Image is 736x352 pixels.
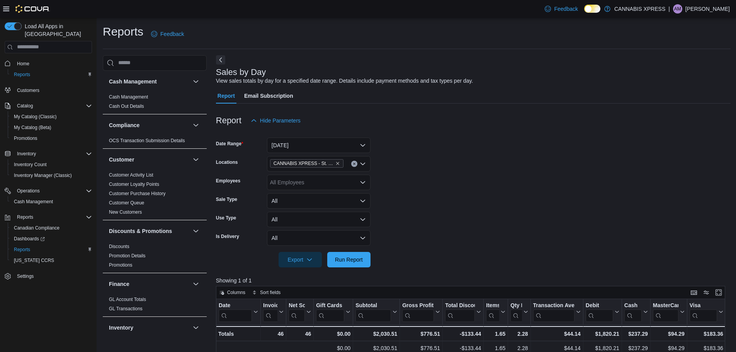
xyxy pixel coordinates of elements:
button: Total Discount [445,302,481,321]
span: Promotions [11,134,92,143]
div: 46 [289,329,311,338]
button: All [267,212,371,227]
span: GL Account Totals [109,296,146,303]
button: Clear input [351,161,357,167]
div: 1.65 [486,329,505,338]
span: Customers [17,87,39,94]
button: Date [219,302,258,321]
label: Is Delivery [216,233,239,240]
a: Promotions [109,262,133,268]
button: Compliance [191,121,201,130]
h3: Customer [109,156,134,163]
div: -$133.44 [445,329,481,338]
span: Operations [14,186,92,196]
div: Gross Profit [402,302,434,321]
a: Settings [14,272,37,281]
button: Operations [14,186,43,196]
span: Operations [17,188,40,194]
button: Inventory Manager (Classic) [8,170,95,181]
button: Inventory Count [8,159,95,170]
button: My Catalog (Classic) [8,111,95,122]
button: Items Per Transaction [486,302,505,321]
div: $0.00 [316,329,350,338]
span: Reports [14,71,30,78]
button: Visa [690,302,723,321]
h3: Compliance [109,121,139,129]
button: Canadian Compliance [8,223,95,233]
button: Settings [2,270,95,282]
a: New Customers [109,209,142,215]
div: $94.29 [653,329,685,338]
label: Date Range [216,141,243,147]
button: Sort fields [249,288,284,297]
button: Transaction Average [533,302,580,321]
div: Visa [690,302,717,321]
button: Promotions [8,133,95,144]
div: Subtotal [355,302,391,321]
div: MasterCard [653,302,678,321]
button: Keyboard shortcuts [689,288,699,297]
button: Compliance [109,121,190,129]
span: CANNABIS XPRESS - St. [PERSON_NAME] ([GEOGRAPHIC_DATA]) [274,160,334,167]
button: Open list of options [360,179,366,185]
span: Inventory [14,149,92,158]
div: Discounts & Promotions [103,242,207,273]
button: Customers [2,85,95,96]
div: Customer [103,170,207,220]
nav: Complex example [5,55,92,302]
span: Settings [17,273,34,279]
p: [PERSON_NAME] [685,4,730,14]
div: Net Sold [289,302,305,309]
span: My Catalog (Classic) [14,114,57,120]
span: Promotion Details [109,253,146,259]
div: Compliance [103,136,207,148]
button: [US_STATE] CCRS [8,255,95,266]
span: Email Subscription [244,88,293,104]
button: Catalog [14,101,36,111]
button: Display options [702,288,711,297]
button: [DATE] [267,138,371,153]
p: | [668,4,670,14]
a: Discounts [109,244,129,249]
button: Invoices Sold [263,302,284,321]
div: $1,820.21 [586,329,619,338]
div: Items Per Transaction [486,302,499,309]
span: Promotions [14,135,37,141]
span: Cash Management [14,199,53,205]
a: Customer Queue [109,200,144,206]
div: $776.51 [402,329,440,338]
span: Inventory Manager (Classic) [11,171,92,180]
button: Reports [8,244,95,255]
span: Cash Out Details [109,103,144,109]
span: Home [17,61,29,67]
div: Gross Profit [402,302,434,309]
div: $2,030.51 [355,329,397,338]
div: 2.28 [510,329,528,338]
div: Subtotal [355,302,391,309]
div: $44.14 [533,329,580,338]
span: Catalog [17,103,33,109]
div: Ashton Melnyk [673,4,682,14]
span: AM [674,4,681,14]
button: Cash [624,302,648,321]
h1: Reports [103,24,143,39]
h3: Inventory [109,324,133,332]
button: Inventory [109,324,190,332]
div: Cash [624,302,642,309]
span: Canadian Compliance [14,225,59,231]
span: Cash Management [11,197,92,206]
input: Dark Mode [584,5,600,13]
span: My Catalog (Classic) [11,112,92,121]
span: [US_STATE] CCRS [14,257,54,264]
a: My Catalog (Classic) [11,112,60,121]
button: Debit [586,302,619,321]
span: Columns [227,289,245,296]
div: 46 [263,329,284,338]
button: Cash Management [109,78,190,85]
a: Feedback [542,1,581,17]
div: Date [219,302,252,321]
label: Use Type [216,215,236,221]
div: Date [219,302,252,309]
h3: Finance [109,280,129,288]
div: Debit [586,302,613,321]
